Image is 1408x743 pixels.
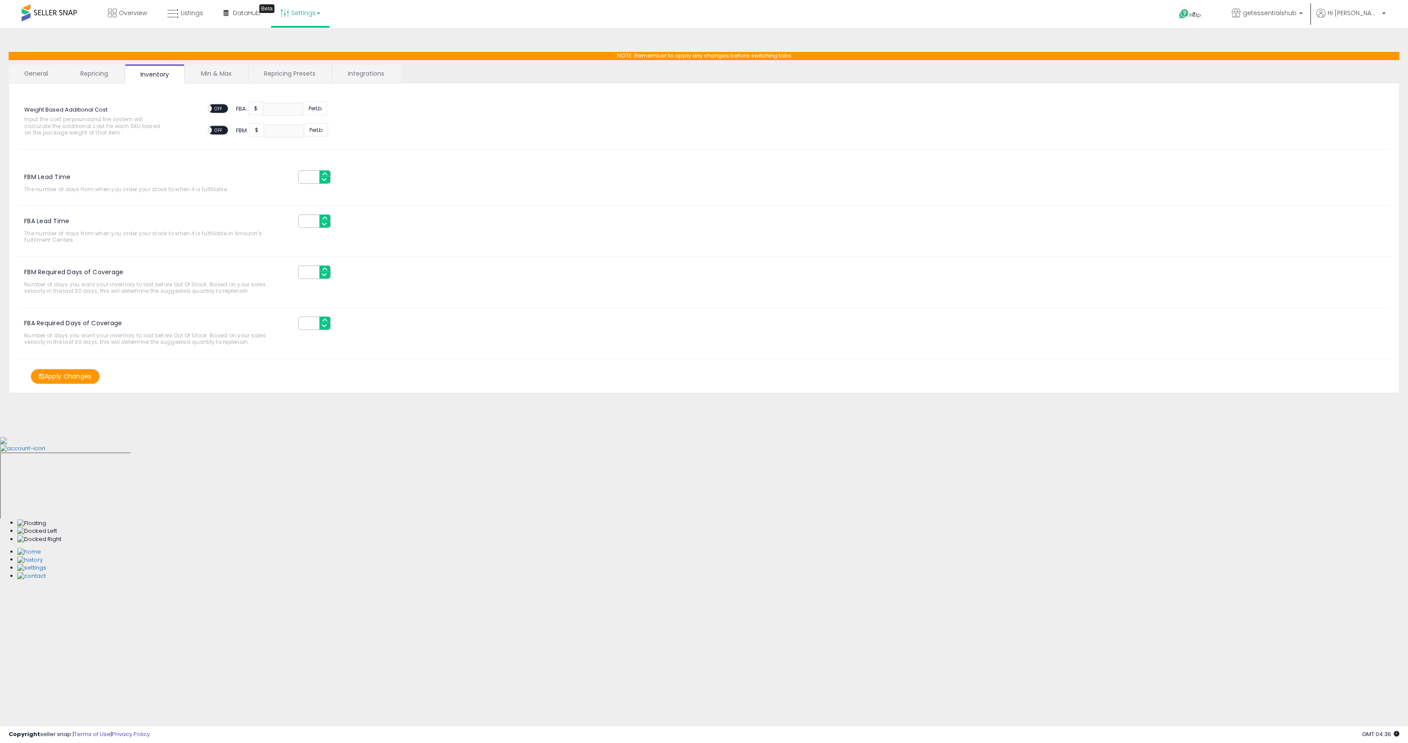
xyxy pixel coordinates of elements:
[181,9,203,17] span: Listings
[9,64,64,83] a: General
[303,102,327,115] span: Per Lb
[304,123,328,137] span: Per Lb
[17,535,61,544] img: Docked Right
[17,527,57,535] img: Docked Left
[248,64,331,83] a: Repricing Presets
[17,556,43,564] img: History
[212,105,226,112] span: OFF
[249,123,264,137] span: $
[17,548,41,556] img: Home
[24,186,285,192] span: The number of days from when you order your stock to when it is fulfillable
[236,126,248,134] span: FBM:
[1172,2,1218,28] a: Help
[9,52,1399,60] p: NOTE: Remember to apply any changes before switching tabs
[119,9,147,17] span: Overview
[18,317,122,326] label: FBA Required Days of Coverage
[125,64,185,83] a: Inventory
[17,564,46,572] img: Settings
[17,519,46,528] img: Floating
[212,127,226,134] span: OFF
[1243,9,1297,17] span: getessentialshub
[31,369,100,384] button: Apply Changes
[24,103,108,114] label: Weight Based Additional Cost
[332,64,400,83] a: Integrations
[233,9,260,17] span: DataHub
[18,170,70,179] label: FBM Lead Time
[236,104,247,112] span: FBA:
[18,266,123,275] label: FBM Required Days of Coverage
[1328,9,1379,17] span: Hi [PERSON_NAME]
[24,281,285,295] span: Number of days you want your inventory to last before Out Of Stock. Based on your sales velocity ...
[1316,9,1386,28] a: Hi [PERSON_NAME]
[185,64,247,83] a: Min & Max
[65,64,124,83] a: Repricing
[1189,11,1201,19] span: Help
[24,332,285,346] span: Number of days you want your inventory to last before Out Of Stock. Based on your sales velocity ...
[248,102,263,115] span: $
[18,215,69,224] label: FBA Lead Time
[24,230,285,243] span: The number of days from when you order your stock to when it is fulfillable in Amazon's Fulfilmen...
[24,116,169,136] span: Input the cost per pound and the system will calculate the additional cost for each SKU based on ...
[1179,9,1189,19] i: Get Help
[259,4,274,13] div: Tooltip anchor
[17,572,46,580] img: Contact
